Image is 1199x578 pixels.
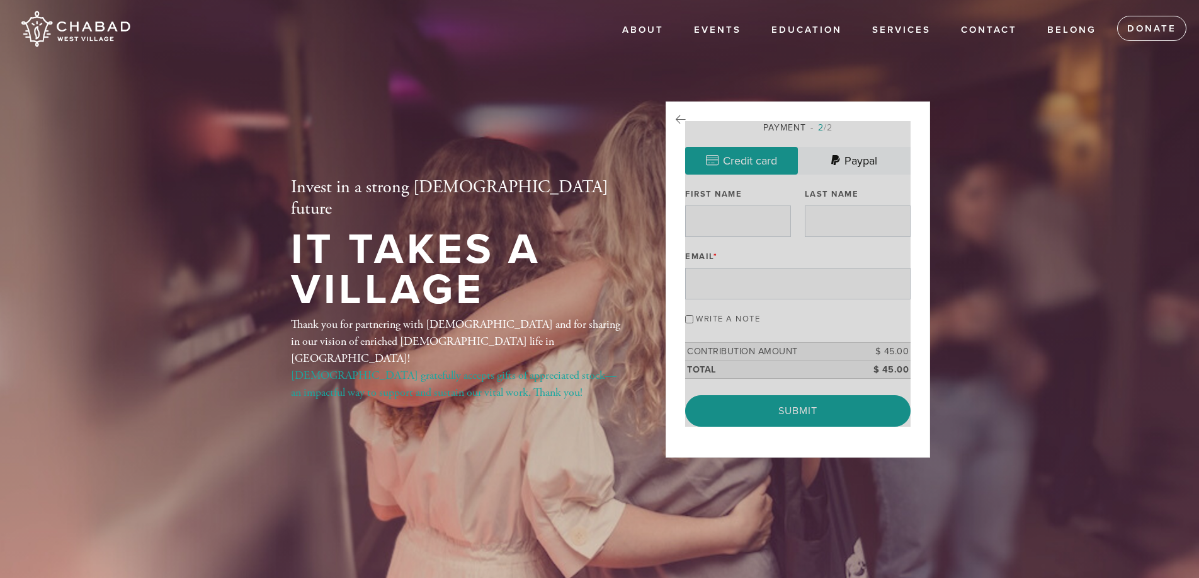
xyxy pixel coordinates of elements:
a: Belong [1038,18,1106,42]
a: Donate [1117,16,1186,41]
h2: Invest in a strong [DEMOGRAPHIC_DATA] future [291,177,625,219]
a: Events [685,18,751,42]
div: Thank you for partnering with [DEMOGRAPHIC_DATA] and for sharing in our vision of enriched [DEMOG... [291,316,625,401]
a: [DEMOGRAPHIC_DATA] gratefully accepts gifts of appreciated stock—an impactful way to support and ... [291,368,617,400]
h1: It Takes a Village [291,229,625,311]
a: Contact [952,18,1026,42]
a: EDUCATION [762,18,851,42]
img: Chabad%20West%20Village.png [19,6,132,52]
a: About [613,18,673,42]
a: Services [863,18,940,42]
